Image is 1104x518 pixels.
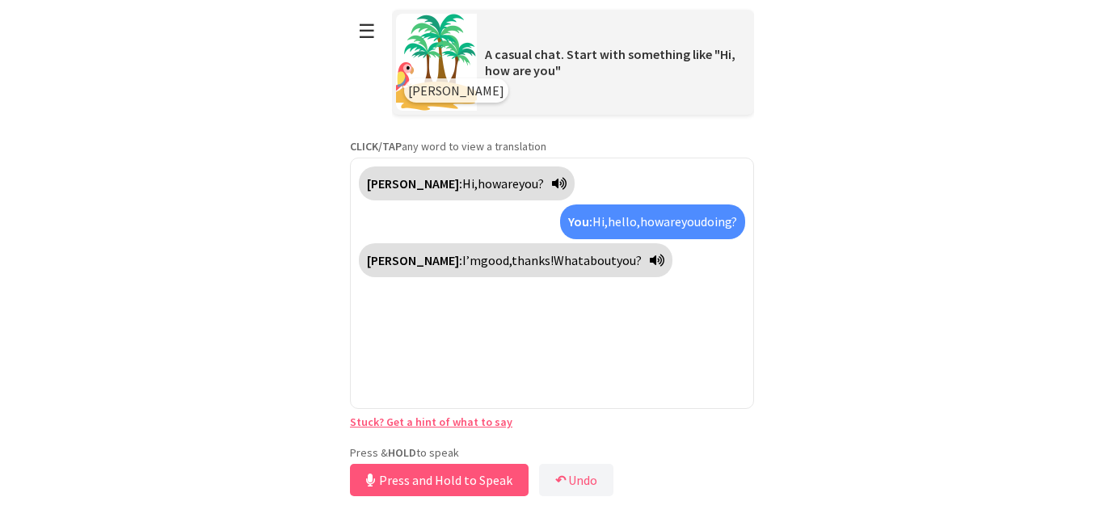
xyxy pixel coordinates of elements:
span: good, [481,252,512,268]
a: Stuck? Get a hint of what to say [350,415,512,429]
div: Click to translate [359,243,672,277]
span: I’m [462,252,481,268]
span: A casual chat. Start with something like "Hi, how are you" [485,46,735,78]
strong: CLICK/TAP [350,139,402,154]
span: about [584,252,617,268]
b: ↶ [555,472,566,488]
div: Click to translate [359,166,575,200]
span: are [501,175,519,192]
p: any word to view a translation [350,139,754,154]
span: Hi, [462,175,478,192]
button: Press and Hold to Speak [350,464,529,496]
p: Press & to speak [350,445,754,460]
span: how [478,175,501,192]
span: thanks! [512,252,554,268]
span: [PERSON_NAME] [408,82,504,99]
div: Click to translate [560,204,745,238]
strong: You: [568,213,592,230]
span: doing? [701,213,737,230]
strong: [PERSON_NAME]: [367,252,462,268]
span: Hi, [592,213,608,230]
button: ↶Undo [539,464,613,496]
span: are [664,213,681,230]
button: ☰ [350,11,384,52]
span: hello, [608,213,640,230]
span: What [554,252,584,268]
img: Scenario Image [396,14,477,111]
strong: [PERSON_NAME]: [367,175,462,192]
span: you [681,213,701,230]
span: how [640,213,664,230]
span: you? [519,175,544,192]
strong: HOLD [388,445,416,460]
span: you? [617,252,642,268]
